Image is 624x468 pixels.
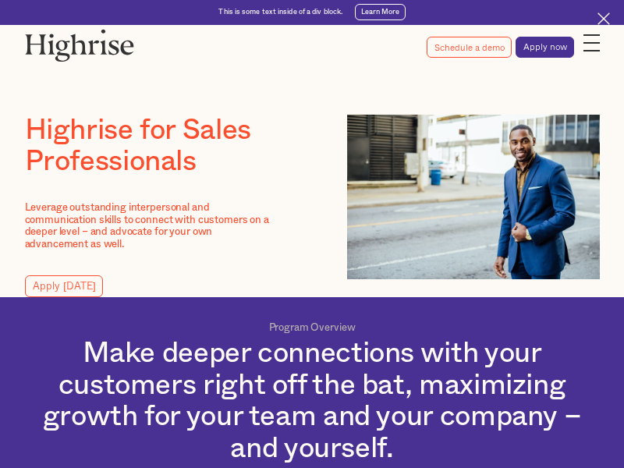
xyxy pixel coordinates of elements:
[25,338,600,464] h1: Make deeper connections with your customers right off the bat, maximizing growth for your team an...
[25,29,134,62] img: Highrise logo
[25,115,327,178] h1: Highrise for Sales Professionals
[218,8,342,17] div: This is some text inside of a div block.
[516,37,574,58] a: Apply now
[25,202,271,250] p: Leverage outstanding interpersonal and communication skills to connect with customers on a deeper...
[427,37,512,57] a: Schedule a demo
[355,4,406,20] a: Learn More
[597,12,610,25] img: Cross icon
[25,275,103,297] a: Apply [DATE]
[269,322,356,334] p: Program Overview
